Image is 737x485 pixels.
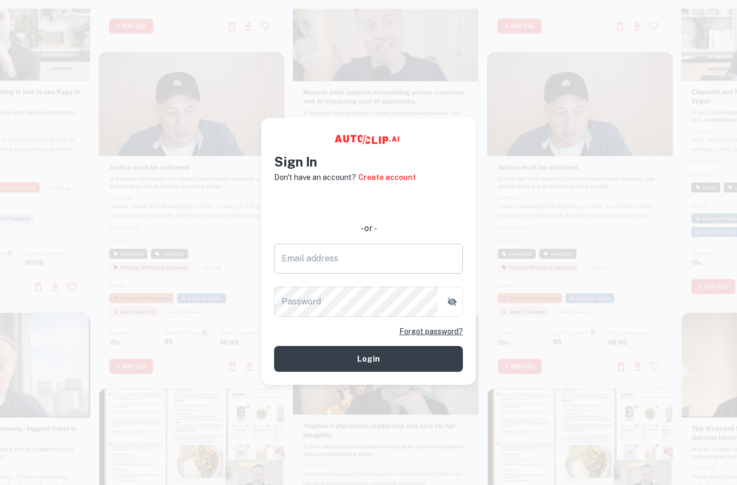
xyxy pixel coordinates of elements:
a: Forgot password? [399,325,463,337]
a: Create account [358,171,416,183]
button: Login [274,346,463,372]
div: Sign in with Google. Opens in new tab [274,191,463,214]
p: Don't have an account? [274,171,356,183]
h4: Sign In [274,152,463,171]
div: - or - [274,222,463,235]
iframe: Sign in with Google Button [269,191,468,214]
